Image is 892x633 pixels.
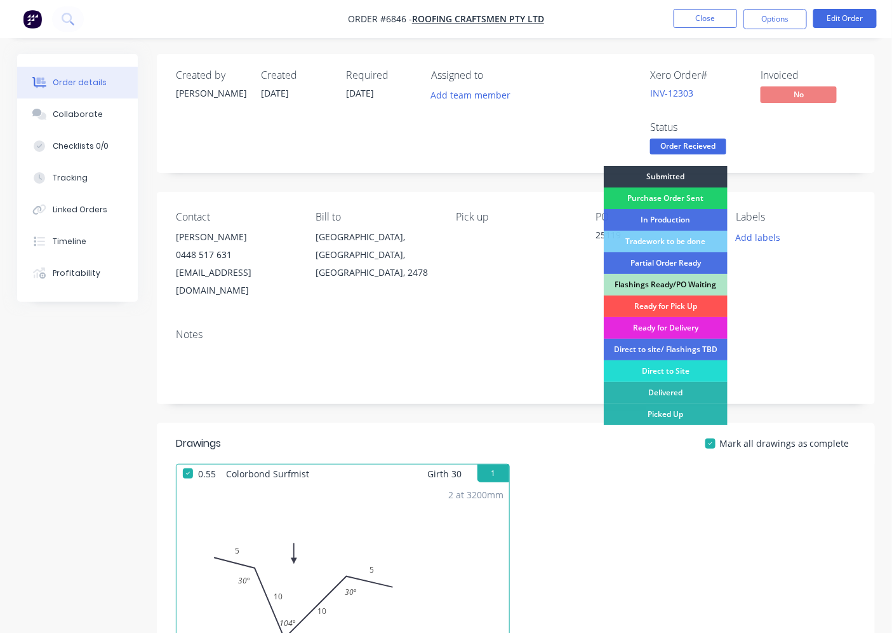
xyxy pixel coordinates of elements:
span: No [761,86,837,102]
button: Profitability [17,257,138,289]
div: Collaborate [53,109,103,120]
img: Factory [23,10,42,29]
div: Checklists 0/0 [53,140,109,152]
button: Checklists 0/0 [17,130,138,162]
div: Flashings Ready/PO Waiting [604,274,728,296]
div: Xero Order # [650,69,745,81]
span: Girth 30 [428,465,462,483]
span: [DATE] [346,87,374,99]
div: Direct to site/ Flashings TBD [604,339,728,360]
button: Order Recieved [650,139,726,158]
a: Roofing Craftsmen Pty Ltd [412,13,544,25]
div: Ready for Delivery [604,317,728,339]
div: Assigned to [431,69,558,81]
div: [PERSON_NAME] [176,86,246,100]
div: Profitability [53,268,100,279]
a: INV-12303 [650,87,693,99]
div: PO [596,211,716,223]
div: Direct to Site [604,360,728,382]
div: Required [346,69,416,81]
span: Colorbond Surfmist [221,465,314,483]
div: Created [261,69,331,81]
span: Mark all drawings as complete [719,437,849,450]
div: Labels [736,211,856,223]
div: Purchase Order Sent [604,187,728,209]
div: Invoiced [761,69,856,81]
div: [PERSON_NAME]0448 517 631[EMAIL_ADDRESS][DOMAIN_NAME] [176,228,296,299]
div: Notes [176,329,856,341]
span: Order Recieved [650,139,726,154]
div: Contact [176,211,296,223]
span: 0.55 [193,465,221,483]
button: Add labels [729,228,787,245]
div: Timeline [53,236,86,247]
button: Add team member [431,86,517,104]
button: Collaborate [17,99,138,130]
button: Add team member [424,86,517,104]
div: Order details [53,77,107,88]
div: Created by [176,69,246,81]
div: [PERSON_NAME] [176,228,296,246]
div: Pick up [456,211,576,223]
div: Bill to [316,211,436,223]
div: Tracking [53,172,88,184]
div: Linked Orders [53,204,107,215]
div: Delivered [604,382,728,404]
button: Order details [17,67,138,99]
div: Drawings [176,436,221,451]
div: Tradework to be done [604,231,728,252]
div: Partial Order Ready [604,252,728,274]
div: [GEOGRAPHIC_DATA], [GEOGRAPHIC_DATA], [GEOGRAPHIC_DATA], 2478 [316,228,436,282]
div: Ready for Pick Up [604,296,728,317]
div: [EMAIL_ADDRESS][DOMAIN_NAME] [176,264,296,299]
button: Edit Order [813,9,877,28]
div: In Production [604,209,728,231]
button: Timeline [17,226,138,257]
button: Linked Orders [17,194,138,226]
div: Submitted [604,166,728,187]
div: 0448 517 631 [176,246,296,264]
div: Status [650,121,745,133]
button: Tracking [17,162,138,194]
button: Close [674,9,737,28]
button: Options [743,9,807,29]
span: Order #6846 - [348,13,412,25]
div: Picked Up [604,404,728,425]
div: 2 at 3200mm [449,488,504,501]
span: [DATE] [261,87,289,99]
div: 25119 [596,228,716,246]
button: 1 [477,465,509,482]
